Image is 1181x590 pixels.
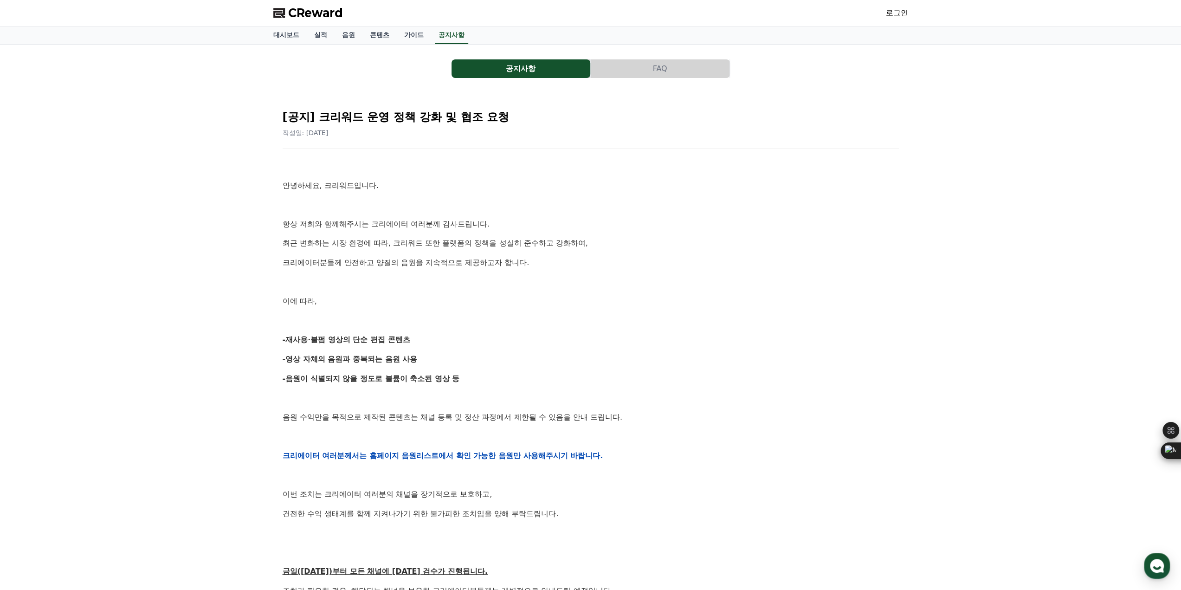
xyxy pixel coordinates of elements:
button: 공지사항 [452,59,590,78]
a: 설정 [120,294,178,318]
p: 크리에이터분들께 안전하고 양질의 음원을 지속적으로 제공하고자 합니다. [283,257,899,269]
span: CReward [288,6,343,20]
p: 이번 조치는 크리에이터 여러분의 채널을 장기적으로 보호하고, [283,488,899,500]
h2: [공지] 크리워드 운영 정책 강화 및 협조 요청 [283,110,899,124]
a: 음원 [335,26,362,44]
p: 최근 변화하는 시장 환경에 따라, 크리워드 또한 플랫폼의 정책을 성실히 준수하고 강화하여, [283,237,899,249]
span: 설정 [143,308,155,316]
p: 항상 저희와 함께해주시는 크리에이터 여러분께 감사드립니다. [283,218,899,230]
span: 대화 [85,309,96,316]
span: 작성일: [DATE] [283,129,329,136]
strong: 크리에이터 여러분께서는 홈페이지 음원리스트에서 확인 가능한 음원만 사용해주시기 바랍니다. [283,451,603,460]
a: 가이드 [397,26,431,44]
p: 안녕하세요, 크리워드입니다. [283,180,899,192]
strong: -음원이 식별되지 않을 정도로 볼륨이 축소된 영상 등 [283,374,460,383]
p: 이에 따라, [283,295,899,307]
a: 공지사항 [452,59,591,78]
a: 대화 [61,294,120,318]
a: 실적 [307,26,335,44]
a: 콘텐츠 [362,26,397,44]
p: 음원 수익만을 목적으로 제작된 콘텐츠는 채널 등록 및 정산 과정에서 제한될 수 있음을 안내 드립니다. [283,411,899,423]
a: 대시보드 [266,26,307,44]
a: 로그인 [886,7,908,19]
button: FAQ [591,59,729,78]
u: 금일([DATE])부터 모든 채널에 [DATE] 검수가 진행됩니다. [283,567,488,576]
strong: -재사용·불펌 영상의 단순 편집 콘텐츠 [283,335,410,344]
span: 홈 [29,308,35,316]
a: CReward [273,6,343,20]
p: 건전한 수익 생태계를 함께 지켜나가기 위한 불가피한 조치임을 양해 부탁드립니다. [283,508,899,520]
strong: -영상 자체의 음원과 중복되는 음원 사용 [283,355,418,363]
a: 공지사항 [435,26,468,44]
a: 홈 [3,294,61,318]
